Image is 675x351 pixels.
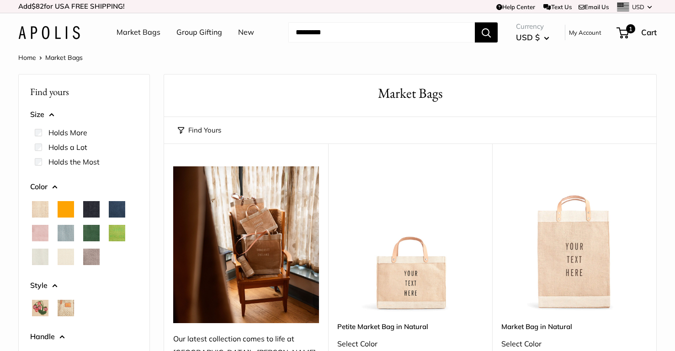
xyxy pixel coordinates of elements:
a: Market Bag in NaturalMarket Bag in Natural [501,166,647,312]
nav: Breadcrumb [18,52,83,64]
a: 1 Cart [617,25,657,40]
label: Holds More [48,127,87,138]
img: Market Bag in Natural [501,166,647,312]
span: USD [632,3,644,11]
button: Search [475,22,498,43]
iframe: Sign Up via Text for Offers [7,316,98,344]
div: Select Color [337,337,483,351]
img: Apolis [18,26,80,39]
button: Color [30,180,138,194]
a: New [238,26,254,39]
h1: Market Bags [178,84,643,103]
a: Home [18,53,36,62]
button: Cool Gray [58,225,74,241]
span: Currency [516,20,549,33]
a: Market Bag in Natural [501,321,647,332]
button: Strawberrys [32,300,48,316]
button: Black [83,201,100,218]
button: Chartreuse [109,225,125,241]
a: My Account [569,27,601,38]
button: Taupe [83,249,100,265]
button: Style [30,279,138,292]
button: Navy [109,201,125,218]
a: Petite Market Bag in Natural [337,321,483,332]
button: Size [30,108,138,122]
span: USD $ [516,32,540,42]
a: Market Bags [117,26,160,39]
label: Holds a Lot [48,142,87,153]
a: Email Us [579,3,609,11]
a: Help Center [496,3,535,11]
input: Search... [288,22,475,43]
button: Orange [58,201,74,218]
span: Cart [641,27,657,37]
button: Woven [58,300,74,316]
span: 1 [626,24,635,33]
button: USD $ [516,30,549,45]
span: $82 [32,2,44,11]
span: Market Bags [45,53,83,62]
p: Find yours [30,83,138,101]
button: Field Green [83,225,100,241]
button: Natural [32,201,48,218]
button: Blush [32,225,48,241]
button: Dove [32,249,48,265]
a: Group Gifting [176,26,222,39]
img: Petite Market Bag in Natural [337,166,483,312]
img: Our latest collection comes to life at UK's Estelle Manor, where winter mornings glow and the hol... [173,166,319,323]
button: Oat [58,249,74,265]
button: Find Yours [178,124,221,137]
a: Petite Market Bag in NaturalPetite Market Bag in Natural [337,166,483,312]
div: Select Color [501,337,647,351]
a: Text Us [543,3,571,11]
label: Holds the Most [48,156,100,167]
